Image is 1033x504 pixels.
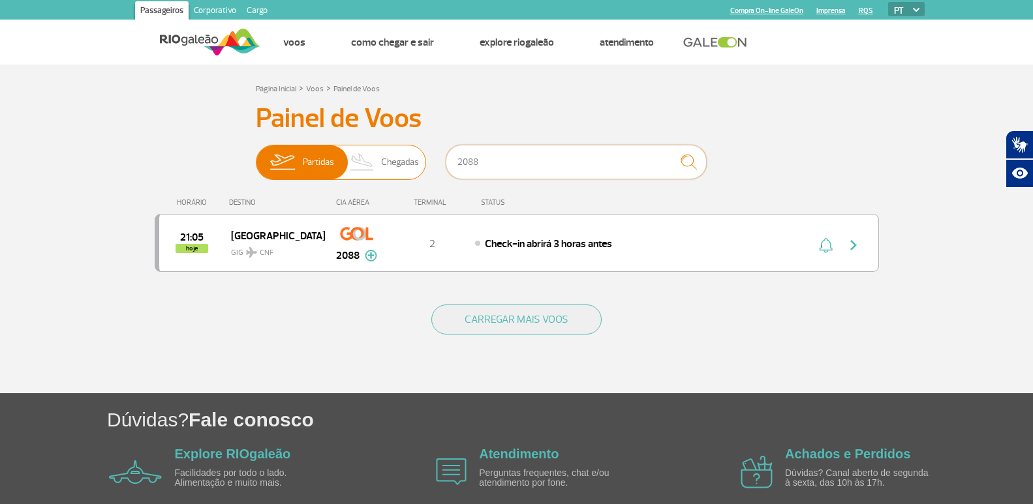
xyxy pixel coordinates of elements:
[785,468,935,488] p: Dúvidas? Canal aberto de segunda à sexta, das 10h às 17h.
[365,250,377,261] img: mais-info-painel-voo.svg
[231,240,315,259] span: GIG
[479,468,629,488] p: Perguntas frequentes, chat e/ou atendimento por fone.
[333,84,380,94] a: Painel de Voos
[175,447,291,461] a: Explore RIOgaleão
[260,247,273,259] span: CNF
[446,145,707,179] input: Voo, cidade ou cia aérea
[231,227,315,244] span: [GEOGRAPHIC_DATA]
[390,198,474,207] div: TERMINAL
[326,80,331,95] a: >
[730,7,803,15] a: Compra On-line GaleOn
[436,458,467,485] img: airplane icon
[256,84,296,94] a: Página Inicial
[256,102,778,135] h3: Painel de Voos
[429,237,435,250] span: 2
[175,468,325,488] p: Facilidades por todo o lado. Alimentação e muito mais.
[479,447,559,461] a: Atendimento
[159,198,230,207] div: HORÁRIO
[785,447,910,461] a: Achados e Perdidos
[189,409,314,430] span: Fale conosco
[474,198,581,207] div: STATUS
[189,1,241,22] a: Corporativo
[741,456,773,488] img: airplane icon
[241,1,273,22] a: Cargo
[1006,159,1033,188] button: Abrir recursos assistivos.
[381,145,419,179] span: Chegadas
[846,237,861,253] img: seta-direita-painel-voo.svg
[246,247,257,258] img: destiny_airplane.svg
[229,198,324,207] div: DESTINO
[600,36,654,49] a: Atendimento
[336,248,360,263] span: 2088
[1006,130,1033,188] div: Plugin de acessibilidade da Hand Talk.
[176,244,208,253] span: hoje
[324,198,390,207] div: CIA AÉREA
[351,36,434,49] a: Como chegar e sair
[816,7,846,15] a: Imprensa
[135,1,189,22] a: Passageiros
[859,7,873,15] a: RQS
[306,84,324,94] a: Voos
[180,233,204,242] span: 2025-09-26 21:05:00
[107,406,1033,433] h1: Dúvidas?
[480,36,554,49] a: Explore RIOgaleão
[343,145,382,179] img: slider-desembarque
[283,36,305,49] a: Voos
[485,237,612,250] span: Check-in abrirá 3 horas antes
[299,80,303,95] a: >
[819,237,833,253] img: sino-painel-voo.svg
[303,145,334,179] span: Partidas
[109,460,162,484] img: airplane icon
[1006,130,1033,159] button: Abrir tradutor de língua de sinais.
[262,145,303,179] img: slider-embarque
[431,304,602,334] button: CARREGAR MAIS VOOS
